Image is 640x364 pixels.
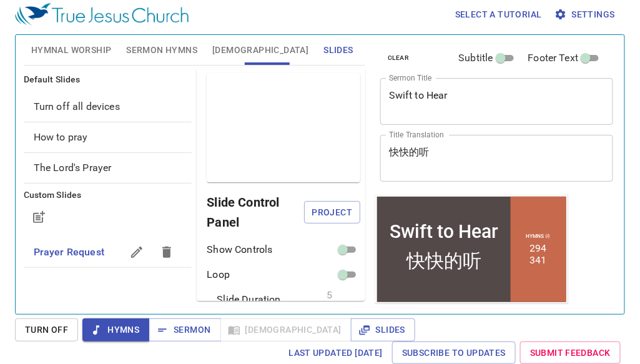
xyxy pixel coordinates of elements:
span: Select a tutorial [455,7,542,22]
span: [object Object] [34,131,88,143]
h6: Custom Slides [24,189,192,202]
span: Slides [323,42,353,58]
span: Prayer Request [34,246,104,258]
div: Turn off all devices [24,92,192,122]
button: clear [380,51,417,66]
h6: Default Slides [24,73,192,87]
img: True Jesus Church [15,3,189,26]
span: Hymns [92,322,139,338]
div: The Lord's Prayer [24,153,192,183]
span: Slides [361,322,405,338]
h6: Slide Control Panel [207,192,303,232]
span: Subtitle [459,51,493,66]
span: [DEMOGRAPHIC_DATA] [212,42,308,58]
span: clear [388,52,410,64]
span: Settings [557,7,615,22]
button: Hymns [82,318,149,342]
p: Slide Duration (seconds) [217,292,322,322]
button: Settings [552,3,620,26]
button: Turn Off [15,318,78,342]
button: Sermon [149,318,220,342]
div: Prayer Request [24,237,192,267]
span: Subscribe to Updates [402,345,506,361]
span: Sermon [159,322,210,338]
div: How to pray [24,122,192,152]
span: [object Object] [34,162,112,174]
span: Sermon Hymns [126,42,197,58]
span: Turn Off [25,322,68,338]
p: Show Controls [207,242,272,257]
iframe: from-child [375,195,568,304]
button: Select a tutorial [450,3,547,26]
p: Loop [207,267,230,282]
span: Footer Text [528,51,579,66]
span: [object Object] [34,101,120,112]
span: Hymnal Worship [31,42,112,58]
span: Submit Feedback [530,345,611,361]
span: Last updated [DATE] [288,345,383,361]
textarea: 快快的听 [389,146,604,170]
span: Project [314,205,350,220]
textarea: Swift to Hear [389,89,604,113]
button: Project [304,201,360,224]
button: Slides [351,318,415,342]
